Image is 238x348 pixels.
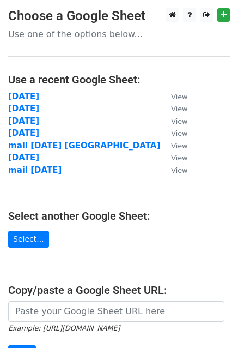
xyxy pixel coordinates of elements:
[8,231,49,248] a: Select...
[8,141,160,151] a: mail [DATE] [GEOGRAPHIC_DATA]
[160,104,187,113] a: View
[8,28,230,40] p: Use one of the options below...
[8,284,230,297] h4: Copy/paste a Google Sheet URL:
[160,165,187,175] a: View
[171,105,187,113] small: View
[171,117,187,125] small: View
[160,92,187,101] a: View
[8,104,39,113] a: [DATE]
[171,142,187,150] small: View
[171,129,187,137] small: View
[8,73,230,86] h4: Use a recent Google Sheet:
[8,128,39,138] a: [DATE]
[171,154,187,162] small: View
[160,128,187,138] a: View
[8,301,224,322] input: Paste your Google Sheet URL here
[8,165,62,175] a: mail [DATE]
[8,116,39,126] a: [DATE]
[8,209,230,223] h4: Select another Google Sheet:
[8,92,39,101] a: [DATE]
[8,324,120,332] small: Example: [URL][DOMAIN_NAME]
[160,116,187,126] a: View
[171,166,187,175] small: View
[8,153,39,163] a: [DATE]
[171,93,187,101] small: View
[160,153,187,163] a: View
[8,8,230,24] h3: Choose a Google Sheet
[160,141,187,151] a: View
